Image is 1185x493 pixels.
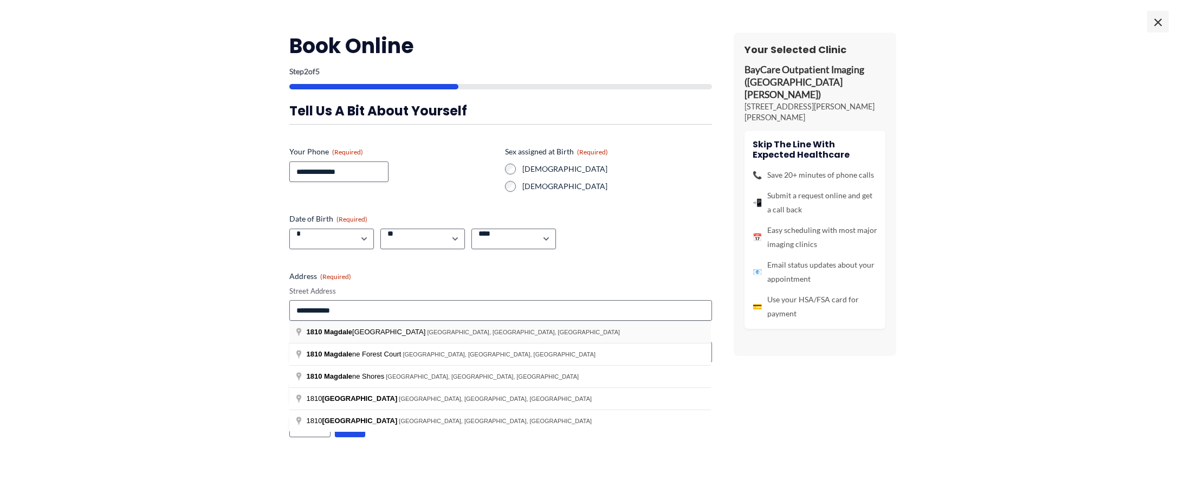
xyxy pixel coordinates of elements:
span: 1810 Magdale [307,350,353,358]
span: (Required) [336,215,367,223]
span: [GEOGRAPHIC_DATA], [GEOGRAPHIC_DATA], [GEOGRAPHIC_DATA] [386,373,579,380]
legend: Sex assigned at Birth [505,146,608,157]
li: Email status updates about your appointment [753,258,877,286]
label: Street Address [289,286,712,296]
span: [GEOGRAPHIC_DATA] [307,328,428,336]
span: [GEOGRAPHIC_DATA] [322,394,397,403]
span: Magdale [324,328,352,336]
li: Use your HSA/FSA card for payment [753,293,877,321]
span: 💳 [753,300,762,314]
h2: Book Online [289,33,712,59]
span: 1810 Magdale [307,372,353,380]
p: [STREET_ADDRESS][PERSON_NAME][PERSON_NAME] [744,101,885,123]
span: 📞 [753,168,762,182]
span: [GEOGRAPHIC_DATA] [322,417,397,425]
span: [GEOGRAPHIC_DATA], [GEOGRAPHIC_DATA], [GEOGRAPHIC_DATA] [399,418,592,424]
span: 📧 [753,265,762,279]
legend: Address [289,271,351,282]
span: 5 [315,67,320,76]
legend: Date of Birth [289,213,367,224]
span: 2 [304,67,308,76]
span: [GEOGRAPHIC_DATA], [GEOGRAPHIC_DATA], [GEOGRAPHIC_DATA] [399,395,592,402]
span: 📲 [753,196,762,210]
li: Easy scheduling with most major imaging clinics [753,223,877,251]
label: [DEMOGRAPHIC_DATA] [522,164,712,174]
label: [DEMOGRAPHIC_DATA] [522,181,712,192]
span: 1810 [307,394,399,403]
h3: Tell us a bit about yourself [289,102,712,119]
span: 1810 [307,417,399,425]
span: ne Forest Court [307,350,403,358]
span: × [1147,11,1169,33]
h4: Skip the line with Expected Healthcare [753,139,877,160]
span: 1810 [307,328,322,336]
span: (Required) [577,148,608,156]
span: [GEOGRAPHIC_DATA], [GEOGRAPHIC_DATA], [GEOGRAPHIC_DATA] [427,329,620,335]
span: (Required) [320,273,351,281]
span: (Required) [332,148,363,156]
p: BayCare Outpatient Imaging ([GEOGRAPHIC_DATA][PERSON_NAME]) [744,64,885,101]
li: Save 20+ minutes of phone calls [753,168,877,182]
span: 📅 [753,230,762,244]
span: ne Shores [307,372,386,380]
span: [GEOGRAPHIC_DATA], [GEOGRAPHIC_DATA], [GEOGRAPHIC_DATA] [403,351,595,358]
label: Your Phone [289,146,496,157]
li: Submit a request online and get a call back [753,189,877,217]
p: Step of [289,68,712,75]
h3: Your Selected Clinic [744,43,885,56]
